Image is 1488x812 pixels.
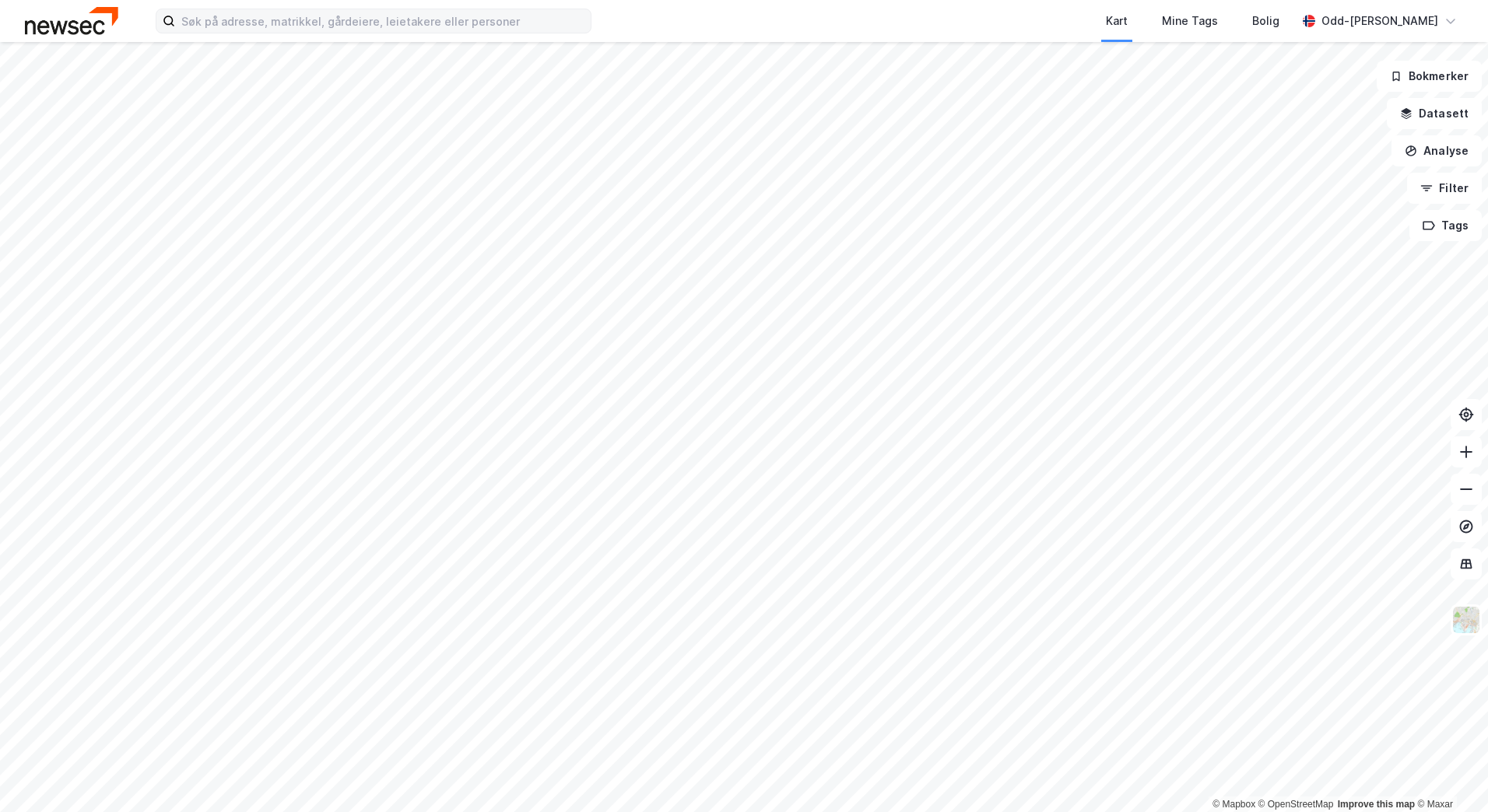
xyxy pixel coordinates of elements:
[1321,12,1438,30] div: Odd-[PERSON_NAME]
[1410,737,1488,812] iframe: Chat Widget
[1410,737,1488,812] div: Kontrollprogram for chat
[1162,12,1218,30] div: Mine Tags
[1106,12,1128,30] div: Kart
[25,7,118,34] img: newsec-logo.f6e21ccffca1b3a03d2d.png
[1252,12,1279,30] div: Bolig
[175,9,591,33] input: Søk på adresse, matrikkel, gårdeiere, leietakere eller personer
